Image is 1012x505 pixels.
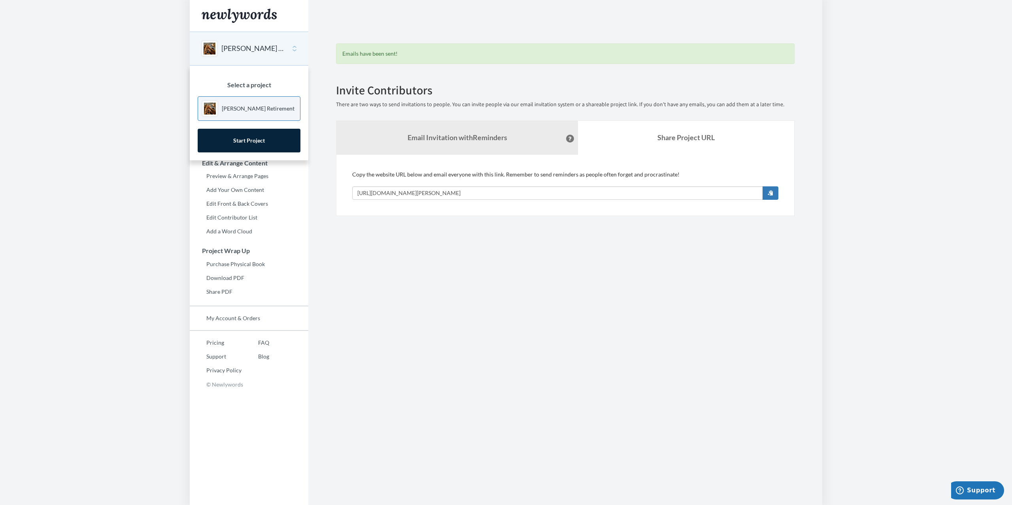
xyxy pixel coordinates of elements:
[190,286,308,298] a: Share PDF
[336,101,795,109] p: There are two ways to send invitations to people. You can invite people via our email invitation ...
[190,247,308,254] h3: Project Wrap Up
[408,133,507,142] strong: Email Invitation with Reminders
[190,198,308,210] a: Edit Front & Back Covers
[190,364,242,376] a: Privacy Policy
[190,351,242,362] a: Support
[242,337,269,349] a: FAQ
[352,171,778,200] div: Copy the website URL below and email everyone with this link. Remember to send reminders as peopl...
[190,337,242,349] a: Pricing
[202,9,277,23] img: Newlywords logo
[190,212,308,223] a: Edit Contributor List
[198,96,300,121] a: [PERSON_NAME] Retirement
[242,351,269,362] a: Blog
[190,272,308,284] a: Download PDF
[190,184,308,196] a: Add Your Own Content
[190,258,308,270] a: Purchase Physical Book
[190,378,308,390] p: © Newlywords
[190,160,308,167] h3: Edit & Arrange Content
[190,170,308,182] a: Preview & Arrange Pages
[190,312,308,324] a: My Account & Orders
[190,225,308,237] a: Add a Word Cloud
[221,43,285,54] button: [PERSON_NAME] Retirement
[198,129,300,152] a: Start Project
[222,105,295,113] p: [PERSON_NAME] Retirement
[336,84,795,97] h2: Invite Contributors
[198,81,300,88] h3: Select a project
[951,481,1004,501] iframe: Opens a widget where you can chat to one of our agents
[657,133,715,142] b: Share Project URL
[336,43,795,64] div: Emails have been sent!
